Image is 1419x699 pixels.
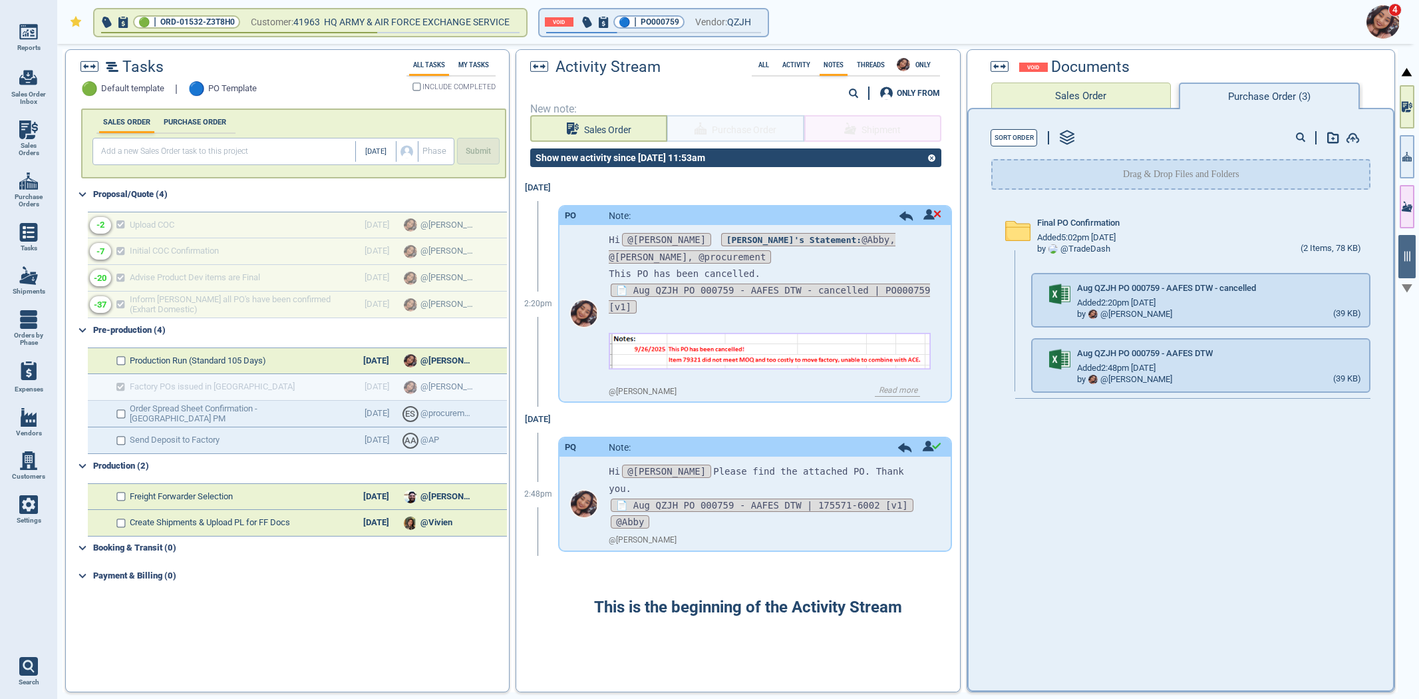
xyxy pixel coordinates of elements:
span: Shipments [13,288,45,296]
span: Sales Order Inbox [11,91,47,106]
div: -2 [96,220,104,230]
span: Default template [101,84,164,94]
span: Activity Stream [555,59,661,76]
label: SALES ORDER [99,118,154,126]
div: by @ [PERSON_NAME] [1077,310,1172,320]
button: Sales Order [991,83,1171,109]
div: by @ TradeDash [1037,244,1110,254]
p: Hi [609,232,930,265]
div: Show new activity since [DATE] 11:53am [530,152,710,163]
label: Notes [820,61,848,69]
img: menu_icon [19,451,38,470]
img: Avatar [571,300,597,327]
span: 2:20pm [524,300,552,309]
span: Purchase Orders [11,193,47,208]
span: @[PERSON_NAME] [622,233,711,246]
span: PO000759 [641,15,679,29]
label: Activity [778,61,814,69]
span: Aug QZJH PO 000759 - AAFES DTW [1077,349,1213,359]
div: Payment & Billing (0) [93,565,507,586]
strong: [PERSON_NAME]'s Statement: [726,235,862,245]
div: ONLY FROM [897,89,940,97]
img: menu_icon [19,120,38,139]
img: unread icon [923,209,941,220]
span: @Abby, @[PERSON_NAME], @procurement [609,233,895,263]
div: by @ [PERSON_NAME] [1077,375,1172,385]
img: menu_icon [19,172,38,190]
span: Expenses [15,385,43,393]
img: menu_icon [19,408,38,427]
img: Avatar [1048,244,1058,254]
span: Search [19,678,39,686]
img: Avatar [1088,375,1098,384]
span: Freight Forwarder Selection [130,492,233,502]
span: 🔵 [188,81,205,97]
span: 🟢 [138,18,150,27]
div: PQ [565,443,576,453]
label: My Tasks [454,61,493,69]
span: Note: [609,210,631,221]
span: 📄 Aug QZJH PO 000759 - AAFES DTW | 175571-6002 [v1] [611,499,913,512]
img: menu_icon [19,310,38,329]
span: @Vivien [420,518,452,528]
div: -20 [94,274,106,284]
input: Add a new Sales Order task to this project [96,141,356,162]
span: Settings [17,517,41,525]
span: 📄 Aug QZJH PO 000759 - AAFES DTW - cancelled | PO000759 [v1] [609,284,930,314]
img: Avatar [404,490,417,503]
span: Customers [12,473,45,481]
img: timeline2 [106,62,118,72]
img: unread icon [922,441,941,451]
span: Aug QZJH PO 000759 - AAFES DTW - cancelled [1077,284,1256,294]
img: Avatar [571,491,597,517]
span: Sales Orders [11,142,47,157]
button: Sales Order [530,115,667,142]
img: menu_icon [19,495,38,514]
p: Drag & Drop Files and Folders [1123,168,1239,181]
div: [DATE] [353,518,399,528]
span: 4 [1388,3,1402,17]
span: @ [PERSON_NAME] [609,387,677,397]
span: [DATE] [365,148,387,156]
div: (39 KB) [1333,309,1361,320]
p: This PO has been cancelled. [609,266,930,282]
div: -37 [94,300,106,310]
span: Added 2:48pm [DATE] [1077,363,1156,373]
div: [DATE] [353,356,399,366]
button: 🟢|ORD-01532-Z3T8H0Customer:41963 HQ ARMY & AIR FORCE EXCHANGE SERVICE [94,9,526,36]
span: HQ ARMY & AIR FORCE EXCHANGE SERVICE [324,17,510,27]
span: | [634,15,637,29]
span: | [175,83,178,95]
img: Avatar [404,354,417,367]
span: @[PERSON_NAME] [420,492,474,502]
img: companies%2FTFwfEmSTHFueKcme5u1g%2Factivities%2FRcxoc1DTRsHy1r7a2NYW%2F1758921628808.jpg [609,333,930,370]
img: menu_icon [19,23,38,41]
span: Final PO Confirmation [1037,218,1120,228]
label: All [754,61,773,69]
span: @[PERSON_NAME] [420,356,474,366]
div: Production (2) [93,455,507,477]
span: Sales Order [584,122,631,138]
span: @Abby [611,515,649,529]
span: @[PERSON_NAME] [622,465,711,478]
img: excel [1049,349,1070,370]
span: Create Shipments & Upload PL for FF Docs [130,518,290,528]
span: Vendors [16,429,42,437]
span: Phase [422,146,446,156]
label: Threads [853,61,889,69]
span: New note: [530,103,947,115]
span: Added 5:02pm [DATE] [1037,233,1116,243]
div: -7 [96,247,104,257]
button: Sort Order [991,129,1037,146]
div: [DATE] [353,492,399,502]
span: ORD-01532-Z3T8H0 [160,15,235,29]
div: Booking & Transit (0) [93,537,507,559]
span: PO Template [208,84,257,94]
span: Vendor: [695,14,727,31]
span: Note: [609,442,631,453]
div: (2 Items, 78 KB) [1301,244,1361,254]
span: 2:48pm [524,490,552,499]
span: Production Run (Standard 105 Days) [130,356,266,366]
img: add-document [1346,132,1360,143]
button: Purchase Order (3) [1179,83,1360,109]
